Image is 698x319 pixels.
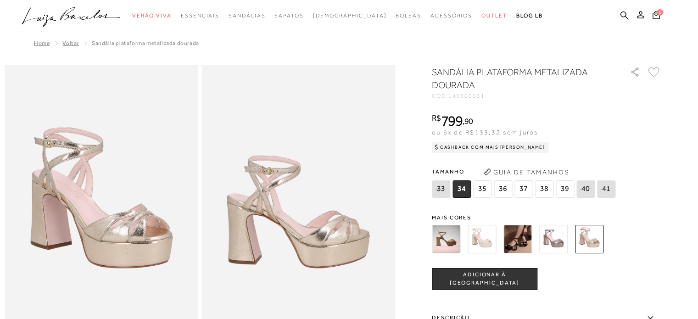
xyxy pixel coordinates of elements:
span: Sandálias [229,12,265,19]
span: Essenciais [181,12,219,19]
img: SANDÁLIA PLATAFORMA DE COURO BEGE BLUSH [432,225,460,253]
a: noSubCategoriesText [132,7,172,24]
span: 39 [556,180,574,198]
span: 36 [494,180,512,198]
button: ADICIONAR À [GEOGRAPHIC_DATA] [432,268,537,290]
a: Home [34,40,50,46]
span: BLOG LB [516,12,543,19]
span: Acessórios [430,12,472,19]
a: noSubCategoriesText [430,7,472,24]
span: SANDÁLIA PLATAFORMA METALIZADA DOURADA [92,40,199,46]
span: 33 [432,180,450,198]
button: Guia de Tamanhos [480,165,572,179]
span: 38 [535,180,553,198]
button: 0 [650,10,663,22]
span: ou 6x de R$133,32 sem juros [432,129,538,136]
div: CÓD: [432,93,615,99]
span: ADICIONAR À [GEOGRAPHIC_DATA] [432,271,537,287]
span: Mais cores [432,215,661,220]
a: noSubCategoriesText [481,7,507,24]
i: R$ [432,114,441,122]
img: SANDÁLIA PLATAFORMA METALIZADA CHUMBO [539,225,568,253]
span: Tamanho [432,165,618,179]
span: 41 [597,180,615,198]
a: noSubCategoriesText [313,7,387,24]
span: 90 [464,116,473,126]
span: Bolsas [396,12,421,19]
span: Sapatos [274,12,303,19]
i: , [463,117,473,125]
span: 37 [514,180,533,198]
a: noSubCategoriesText [181,7,219,24]
span: [DEMOGRAPHIC_DATA] [313,12,387,19]
span: 40 [576,180,595,198]
a: noSubCategoriesText [229,7,265,24]
img: SANDÁLIA PLATAFORMA DE COURO OFF WHITE [468,225,496,253]
a: noSubCategoriesText [274,7,303,24]
span: 34 [452,180,471,198]
span: 140500031 [448,93,485,99]
span: 799 [441,112,463,129]
img: SANDÁLIA PLATAFORMA DE COURO PRETO [503,225,532,253]
a: Voltar [62,40,79,46]
span: 0 [657,9,663,16]
a: BLOG LB [516,7,543,24]
a: noSubCategoriesText [396,7,421,24]
h1: SANDÁLIA PLATAFORMA METALIZADA DOURADA [432,66,604,91]
div: Cashback com Mais [PERSON_NAME] [432,142,549,153]
img: SANDÁLIA PLATAFORMA METALIZADA DOURADA [575,225,603,253]
span: Outlet [481,12,507,19]
span: 35 [473,180,491,198]
span: Verão Viva [132,12,172,19]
